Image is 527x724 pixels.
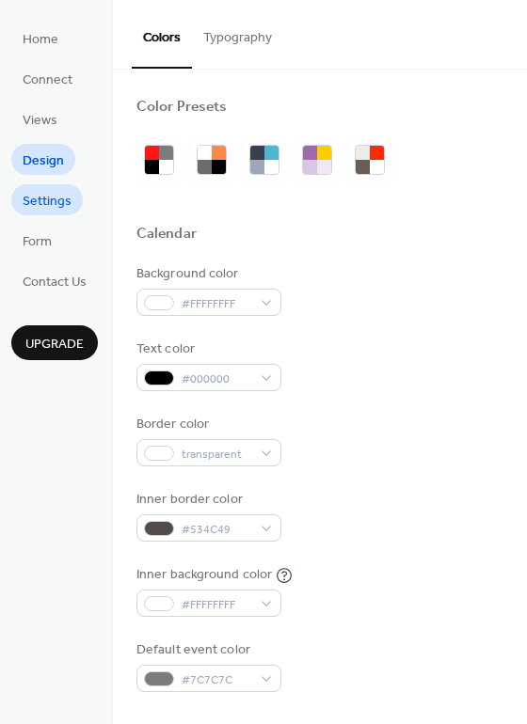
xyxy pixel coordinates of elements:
[136,339,278,359] div: Text color
[136,98,227,118] div: Color Presets
[23,232,52,252] span: Form
[136,640,278,660] div: Default event color
[11,325,98,360] button: Upgrade
[23,151,64,171] span: Design
[136,565,272,585] div: Inner background color
[11,23,70,54] a: Home
[23,71,72,90] span: Connect
[11,103,69,134] a: Views
[23,111,57,131] span: Views
[136,264,278,284] div: Background color
[23,30,58,50] span: Home
[136,415,278,434] div: Border color
[11,63,84,94] a: Connect
[182,595,251,615] span: #FFFFFFFF
[182,294,251,314] span: #FFFFFFFF
[23,192,72,212] span: Settings
[182,445,251,464] span: transparent
[11,225,63,256] a: Form
[182,670,251,690] span: #7C7C7C
[25,335,84,354] span: Upgrade
[11,144,75,175] a: Design
[182,370,251,389] span: #000000
[182,520,251,540] span: #534C49
[136,225,197,244] div: Calendar
[11,184,83,215] a: Settings
[11,265,98,296] a: Contact Us
[23,273,87,292] span: Contact Us
[136,490,278,510] div: Inner border color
